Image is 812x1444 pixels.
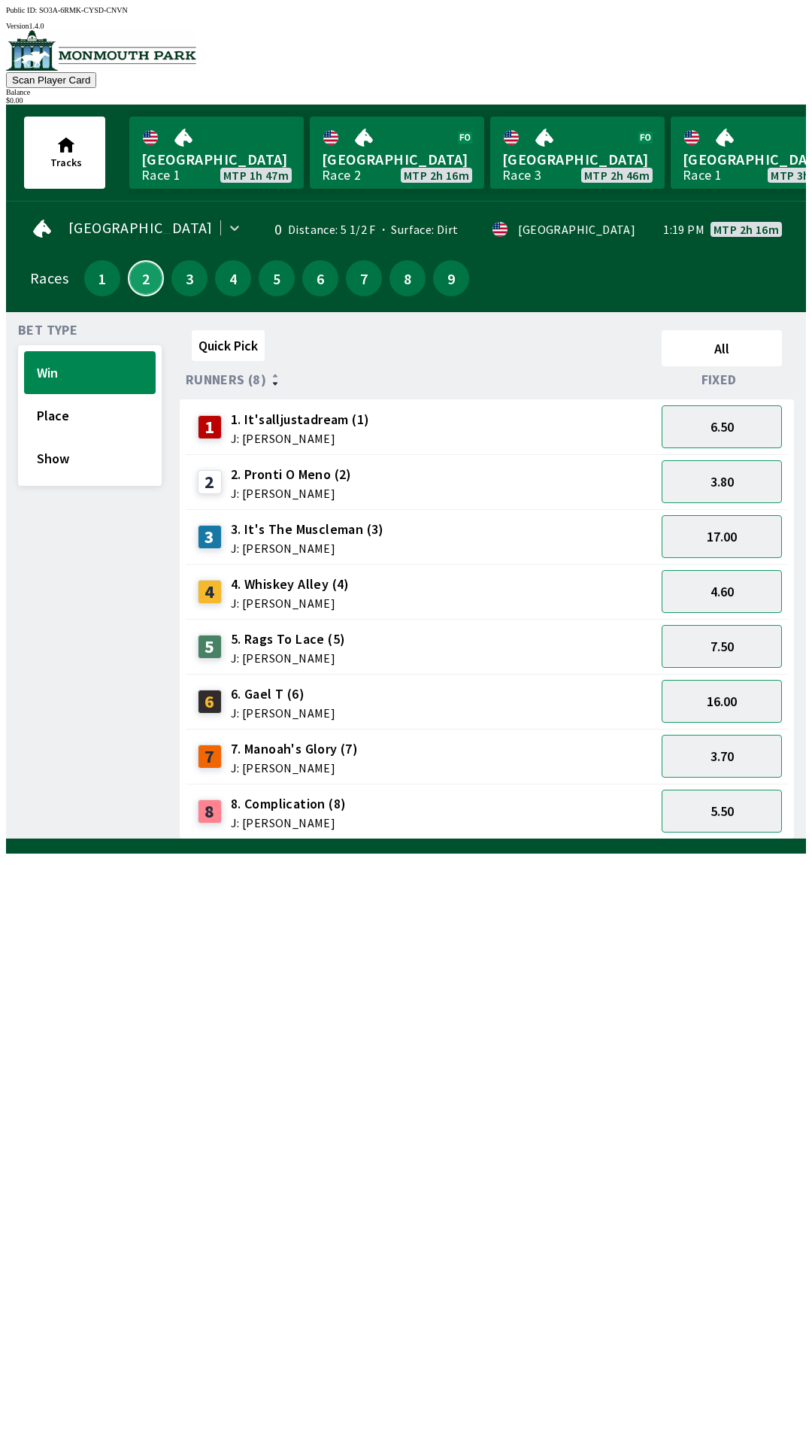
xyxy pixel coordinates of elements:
span: [GEOGRAPHIC_DATA] [322,150,472,169]
button: 1 [84,260,120,296]
span: Runners (8) [186,374,266,386]
button: 5.50 [662,790,782,833]
button: 3.80 [662,460,782,503]
span: 7.50 [710,638,734,655]
span: 2. Pronti O Meno (2) [231,465,352,484]
button: 16.00 [662,680,782,723]
span: 8. Complication (8) [231,794,347,814]
div: 3 [198,525,222,549]
button: 17.00 [662,515,782,558]
span: J: [PERSON_NAME] [231,652,346,664]
span: [GEOGRAPHIC_DATA] [141,150,292,169]
button: 9 [433,260,469,296]
span: [GEOGRAPHIC_DATA] [502,150,653,169]
button: 7 [346,260,382,296]
div: 1 [198,415,222,439]
div: Race 1 [141,169,180,181]
span: Tracks [50,156,82,169]
button: 3.70 [662,735,782,778]
span: J: [PERSON_NAME] [231,817,347,829]
span: Quick Pick [198,337,258,354]
button: All [662,330,782,366]
button: 2 [128,260,164,296]
div: 7 [198,745,222,769]
div: Fixed [656,372,788,387]
span: [GEOGRAPHIC_DATA] [68,222,213,234]
div: 5 [198,635,222,659]
span: 16.00 [707,693,737,710]
span: All [668,340,775,357]
span: Show [37,450,143,467]
div: Public ID: [6,6,806,14]
a: [GEOGRAPHIC_DATA]Race 2MTP 2h 16m [310,117,484,189]
button: 6.50 [662,405,782,448]
button: Quick Pick [192,330,265,361]
span: 4 [219,273,247,284]
span: Fixed [701,374,737,386]
span: 5 [262,273,291,284]
button: 7.50 [662,625,782,668]
span: Bet Type [18,324,77,336]
span: 5.50 [710,802,734,820]
span: 1. It'salljustadream (1) [231,410,370,429]
span: 3.70 [710,748,734,765]
span: 6.50 [710,418,734,435]
span: Place [37,407,143,424]
span: SO3A-6RMK-CYSD-CNVN [39,6,128,14]
span: MTP 2h 16m [404,169,469,181]
img: venue logo [6,30,196,71]
span: 5. Rags To Lace (5) [231,629,346,649]
button: 3 [171,260,208,296]
div: Balance [6,88,806,96]
span: MTP 2h 46m [584,169,650,181]
button: 4 [215,260,251,296]
button: Show [24,437,156,480]
div: Races [30,272,68,284]
span: 3 [175,273,204,284]
span: MTP 1h 47m [223,169,289,181]
div: Race 1 [683,169,722,181]
div: $ 0.00 [6,96,806,105]
div: Race 3 [502,169,541,181]
div: 2 [198,470,222,494]
div: Version 1.4.0 [6,22,806,30]
button: 5 [259,260,295,296]
div: 6 [198,690,222,714]
div: 4 [198,580,222,604]
button: Scan Player Card [6,72,96,88]
span: 3. It's The Muscleman (3) [231,520,384,539]
span: Surface: Dirt [376,222,459,237]
span: 4. Whiskey Alley (4) [231,575,350,594]
button: 4.60 [662,570,782,613]
span: Win [37,364,143,381]
a: [GEOGRAPHIC_DATA]Race 1MTP 1h 47m [129,117,304,189]
span: J: [PERSON_NAME] [231,762,358,774]
div: [GEOGRAPHIC_DATA] [518,223,635,235]
span: 6. Gael T (6) [231,684,335,704]
span: 1 [88,273,117,284]
button: Win [24,351,156,394]
span: J: [PERSON_NAME] [231,707,335,719]
span: J: [PERSON_NAME] [231,432,370,444]
span: Distance: 5 1/2 F [288,222,376,237]
span: 7 [350,273,378,284]
button: 6 [302,260,338,296]
span: MTP 2h 16m [714,223,779,235]
span: 3.80 [710,473,734,490]
div: 0 [262,223,282,235]
div: Runners (8) [186,372,656,387]
span: 7. Manoah's Glory (7) [231,739,358,759]
span: 8 [393,273,422,284]
span: 6 [306,273,335,284]
span: 1:19 PM [663,223,704,235]
button: 8 [389,260,426,296]
div: Race 2 [322,169,361,181]
span: 4.60 [710,583,734,600]
span: J: [PERSON_NAME] [231,542,384,554]
span: 17.00 [707,528,737,545]
button: Place [24,394,156,437]
a: [GEOGRAPHIC_DATA]Race 3MTP 2h 46m [490,117,665,189]
div: 8 [198,799,222,824]
button: Tracks [24,117,105,189]
span: 9 [437,273,465,284]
